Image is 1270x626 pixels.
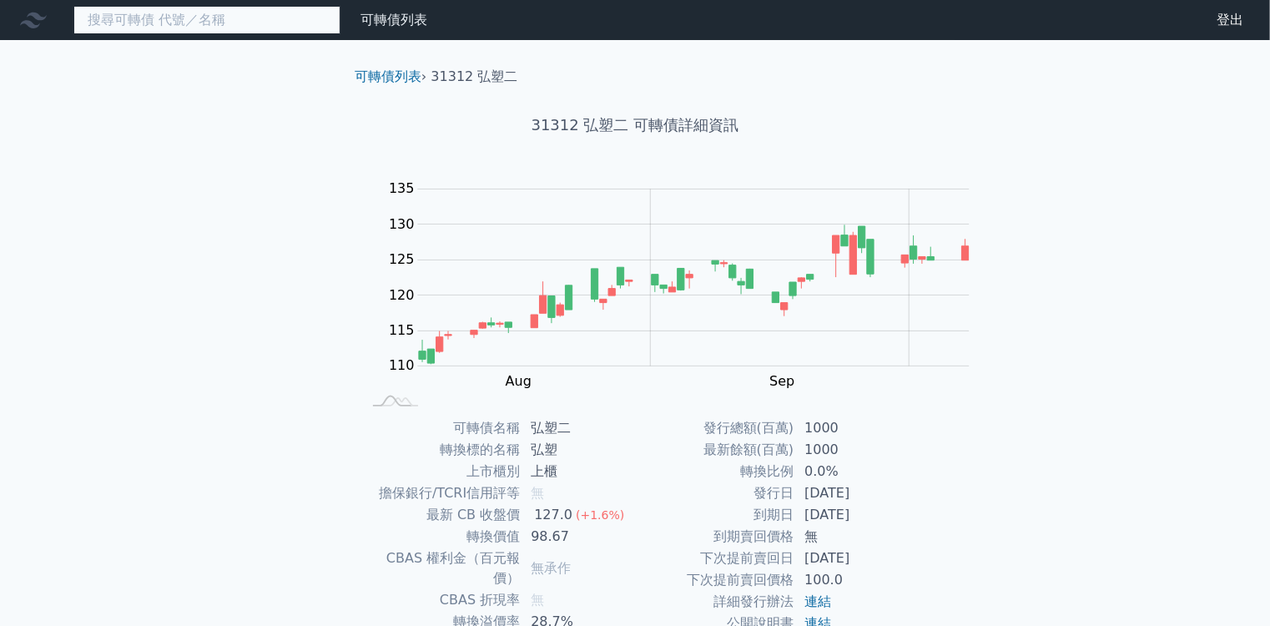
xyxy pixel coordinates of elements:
[361,461,521,482] td: 上市櫃別
[635,417,794,439] td: 發行總額(百萬)
[389,287,415,303] tspan: 120
[794,439,909,461] td: 1000
[361,504,521,526] td: 最新 CB 收盤價
[521,417,635,439] td: 弘塑二
[576,508,624,522] span: (+1.6%)
[635,482,794,504] td: 發行日
[1203,7,1257,33] a: 登出
[635,461,794,482] td: 轉換比例
[794,417,909,439] td: 1000
[794,461,909,482] td: 0.0%
[341,114,929,137] h1: 31312 弘塑二 可轉債詳細資訊
[389,216,415,232] tspan: 130
[361,526,521,548] td: 轉換價值
[521,526,635,548] td: 98.67
[521,439,635,461] td: 弘塑
[355,68,421,84] a: 可轉債列表
[635,569,794,591] td: 下次提前賣回價格
[431,67,518,87] li: 31312 弘塑二
[361,548,521,589] td: CBAS 權利金（百元報價）
[355,67,426,87] li: ›
[794,482,909,504] td: [DATE]
[506,373,532,389] tspan: Aug
[531,592,544,608] span: 無
[389,357,415,373] tspan: 110
[635,591,794,613] td: 詳細發行辦法
[531,505,576,525] div: 127.0
[360,12,427,28] a: 可轉債列表
[389,251,415,267] tspan: 125
[361,417,521,439] td: 可轉債名稱
[769,373,794,389] tspan: Sep
[794,569,909,591] td: 100.0
[635,439,794,461] td: 最新餘額(百萬)
[389,322,415,338] tspan: 115
[794,526,909,548] td: 無
[521,461,635,482] td: 上櫃
[531,485,544,501] span: 無
[635,504,794,526] td: 到期日
[531,560,571,576] span: 無承作
[361,589,521,611] td: CBAS 折現率
[361,439,521,461] td: 轉換標的名稱
[794,548,909,569] td: [DATE]
[73,6,340,34] input: 搜尋可轉債 代號／名稱
[389,180,415,196] tspan: 135
[635,526,794,548] td: 到期賣回價格
[804,593,831,609] a: 連結
[794,504,909,526] td: [DATE]
[380,180,995,389] g: Chart
[361,482,521,504] td: 擔保銀行/TCRI信用評等
[635,548,794,569] td: 下次提前賣回日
